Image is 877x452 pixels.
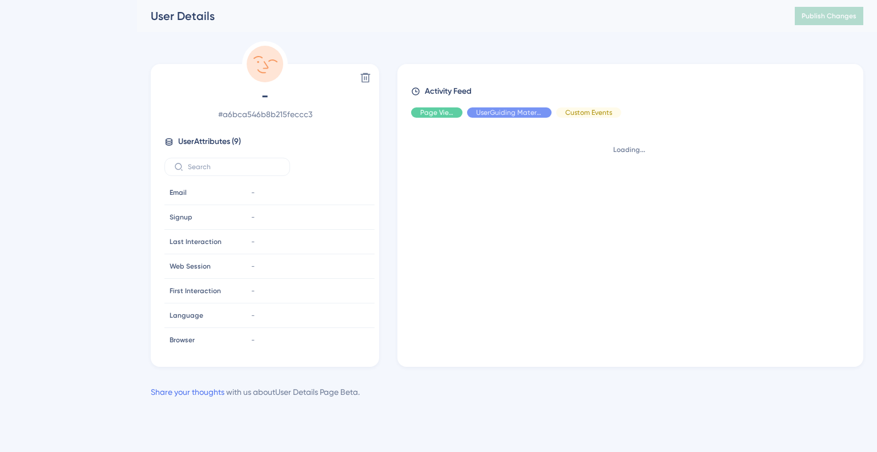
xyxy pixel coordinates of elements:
span: # a6bca546b8b215feccc3 [164,107,365,121]
div: Loading... [411,145,847,154]
span: - [251,213,255,222]
span: - [251,335,255,345]
span: Publish Changes [802,11,856,21]
span: Browser [170,335,195,345]
span: Activity Feed [425,85,472,98]
span: - [251,311,255,320]
span: First Interaction [170,286,221,295]
span: Signup [170,213,192,222]
span: - [251,237,255,246]
span: Language [170,311,203,320]
span: Email [170,188,187,197]
span: - [251,262,255,271]
span: - [251,286,255,295]
span: - [251,188,255,197]
input: Search [188,163,280,171]
span: Web Session [170,262,211,271]
span: - [164,87,365,105]
span: UserGuiding Material [476,108,542,117]
button: Publish Changes [795,7,863,25]
div: User Details [151,8,766,24]
div: with us about User Details Page Beta . [151,385,360,399]
span: Last Interaction [170,237,222,246]
span: Custom Events [565,108,612,117]
span: User Attributes ( 9 ) [178,135,241,149]
span: Page View [420,108,453,117]
a: Share your thoughts [151,387,224,397]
